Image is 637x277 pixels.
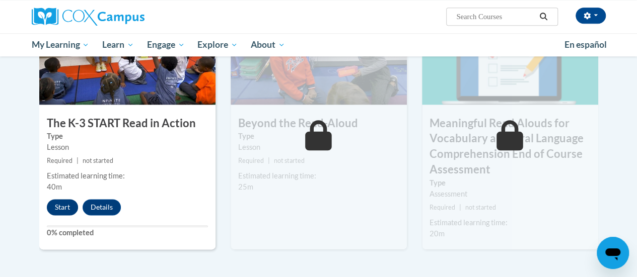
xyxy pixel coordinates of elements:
[597,237,629,269] iframe: Button to launch messaging window
[430,204,455,211] span: Required
[25,33,96,56] a: My Learning
[564,39,607,50] span: En español
[238,157,264,164] span: Required
[558,34,613,55] a: En español
[238,170,399,181] div: Estimated learning time:
[455,11,536,23] input: Search Courses
[102,39,134,51] span: Learn
[191,33,244,56] a: Explore
[459,204,461,211] span: |
[231,116,407,131] h3: Beyond the Read-Aloud
[197,39,238,51] span: Explore
[268,157,270,164] span: |
[47,227,208,238] label: 0% completed
[430,177,591,189] label: Type
[96,33,140,56] a: Learn
[47,131,208,142] label: Type
[47,199,78,215] button: Start
[83,199,121,215] button: Details
[422,116,598,177] h3: Meaningful Read Alouds for Vocabulary and Oral Language Comprehension End of Course Assessment
[238,142,399,153] div: Lesson
[47,142,208,153] div: Lesson
[32,8,145,26] img: Cox Campus
[251,39,285,51] span: About
[430,217,591,228] div: Estimated learning time:
[536,11,551,23] button: Search
[39,116,216,131] h3: The K-3 START Read in Action
[47,170,208,181] div: Estimated learning time:
[140,33,191,56] a: Engage
[430,189,591,200] div: Assessment
[83,157,113,164] span: not started
[47,157,73,164] span: Required
[238,131,399,142] label: Type
[244,33,292,56] a: About
[576,8,606,24] button: Account Settings
[238,182,253,191] span: 25m
[47,182,62,191] span: 40m
[274,157,305,164] span: not started
[430,229,445,238] span: 20m
[465,204,496,211] span: not started
[24,33,613,56] div: Main menu
[31,39,89,51] span: My Learning
[77,157,79,164] span: |
[32,8,213,26] a: Cox Campus
[147,39,185,51] span: Engage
